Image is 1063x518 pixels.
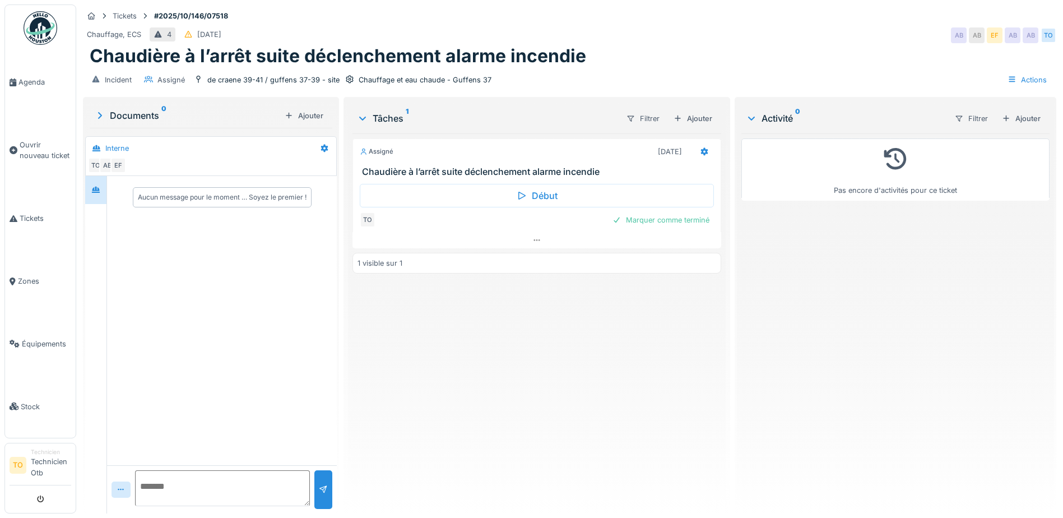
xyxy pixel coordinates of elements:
div: Chauffage, ECS [87,29,141,40]
div: Assigné [360,147,393,156]
li: Technicien Otb [31,448,71,483]
div: 1 visible sur 1 [358,258,402,269]
div: Chauffage et eau chaude - Guffens 37 [359,75,491,85]
a: Zones [5,250,76,313]
div: Assigné [157,75,185,85]
div: Activité [746,112,945,125]
span: Tickets [20,213,71,224]
div: de craene 39-41 / guffens 37-39 - site [207,75,340,85]
div: Incident [105,75,132,85]
div: Ajouter [280,108,328,123]
a: Tickets [5,187,76,250]
a: Équipements [5,312,76,375]
img: Badge_color-CXgf-gQk.svg [24,11,57,45]
div: Documents [94,109,280,122]
a: Stock [5,375,76,438]
div: EF [987,27,1002,43]
div: Actions [1002,72,1052,88]
div: AB [1023,27,1038,43]
div: Pas encore d'activités pour ce ticket [749,144,1042,196]
div: AB [1005,27,1020,43]
span: Zones [18,276,71,286]
div: Filtrer [621,110,665,127]
div: Ajouter [669,111,717,126]
span: Stock [21,401,71,412]
div: Technicien [31,448,71,456]
sup: 0 [161,109,166,122]
div: Ajouter [997,111,1045,126]
div: AB [99,158,115,173]
a: Agenda [5,51,76,114]
li: TO [10,457,26,474]
div: Filtrer [950,110,993,127]
div: 4 [167,29,171,40]
div: [DATE] [197,29,221,40]
div: Tâches [357,112,617,125]
span: Ouvrir nouveau ticket [20,140,71,161]
span: Équipements [22,339,71,349]
span: Agenda [18,77,71,87]
div: TO [360,212,375,228]
div: [DATE] [658,146,682,157]
div: Aucun message pour le moment … Soyez le premier ! [138,192,307,202]
strong: #2025/10/146/07518 [150,11,233,21]
div: EF [110,158,126,173]
div: TO [88,158,104,173]
a: TO TechnicienTechnicien Otb [10,448,71,485]
div: Tickets [113,11,137,21]
div: AB [951,27,967,43]
div: TO [1041,27,1056,43]
h1: Chaudière à l’arrêt suite déclenchement alarme incendie [90,45,586,67]
sup: 1 [406,112,409,125]
div: Début [360,184,714,207]
div: Interne [105,143,129,154]
div: AB [969,27,985,43]
sup: 0 [795,112,800,125]
div: Marquer comme terminé [608,212,714,228]
h3: Chaudière à l’arrêt suite déclenchement alarme incendie [362,166,716,177]
a: Ouvrir nouveau ticket [5,114,76,187]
